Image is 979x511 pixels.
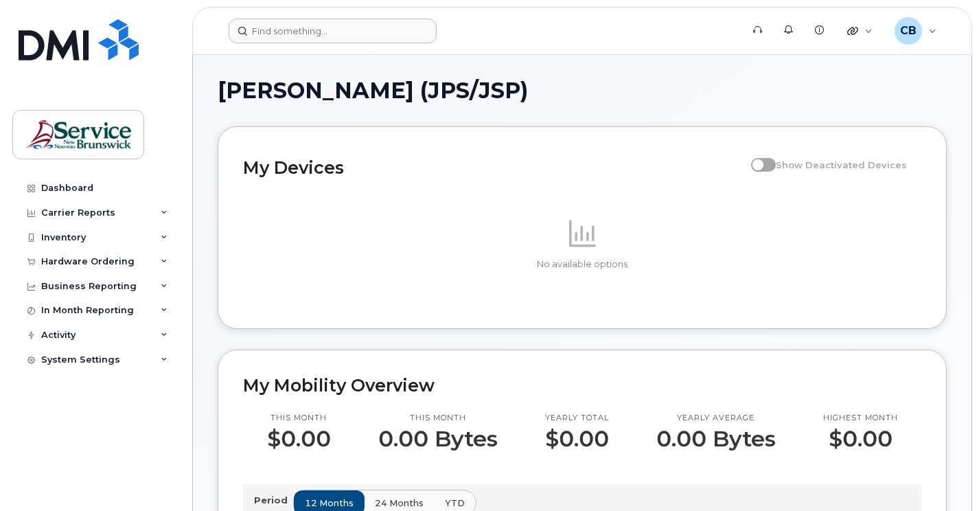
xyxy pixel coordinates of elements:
span: Show Deactivated Devices [776,159,907,170]
p: No available options [243,258,921,271]
p: $0.00 [545,427,609,451]
p: This month [378,413,498,424]
p: $0.00 [267,427,331,451]
input: Show Deactivated Devices [751,152,762,163]
p: 0.00 Bytes [378,427,498,451]
p: Yearly total [545,413,609,424]
p: Yearly average [656,413,776,424]
h2: My Mobility Overview [243,375,921,396]
p: $0.00 [823,427,898,451]
p: This month [267,413,331,424]
p: Highest month [823,413,898,424]
span: YTD [445,497,465,510]
span: [PERSON_NAME] (JPS/JSP) [218,80,528,101]
p: Period [254,494,293,507]
p: 0.00 Bytes [656,427,776,451]
h2: My Devices [243,157,744,178]
span: 24 months [375,497,424,510]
